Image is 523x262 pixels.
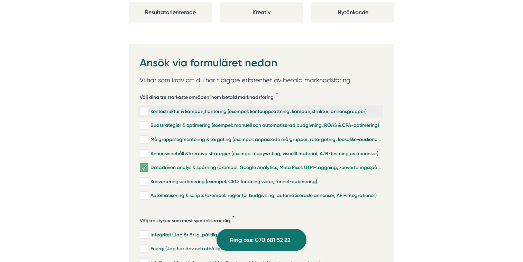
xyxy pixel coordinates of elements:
[140,55,383,75] h2: Ansök via formuläret nedan
[311,2,394,22] div: Nytänkande
[140,136,148,143] input: Målgruppssegmentering & targeting (exempel: anpassade målgrupper, retargeting, lookalike-audiences)
[230,235,291,245] span: Ring oss: 070 681 52 22
[140,217,230,226] h5: Välj tre styrkor som mest symboliserar dig
[140,94,274,103] h5: Välj dina tre starkaste områden inom betald marknadsföring
[217,229,306,251] a: Ring oss: 070 681 52 22
[276,93,278,95] div: Obligatoriskt
[140,192,148,199] input: Automatisering & scripts (exempel: regler för budgivning, automatiserade annonser, API-integratio...
[140,75,383,85] p: Vi har som krav att du har tidigare erfarenhet av betald marknadsföring.
[140,150,148,157] input: Annonsinnehåll & kreativa strategier (exempel: copywriting, visuellt material, A/B-testning av an...
[129,2,212,22] div: Resultatorienterade
[140,122,148,129] input: Budstrategier & optimering (exempel: manuell och automatiserad budgivning, ROAS & CPA-optimering)
[140,108,148,115] input: Kontostruktur & kampanjhantering (exempel: kontouppsättning, kampanjstruktur, annonsgrupper)
[140,164,148,171] input: Datadriven analys & spårning (exempel: Google Analytics, Meta Pixel, UTM-taggning, konverteringss...
[220,2,303,22] div: Kreativ
[140,231,148,238] input: Integritet (Jag är ärlig, pålitlig och håller alltid mina löften)
[232,216,235,218] div: Obligatoriskt
[140,245,148,252] input: Energi (Jag har driv och uthållighet för att nå mina mål)
[140,178,148,185] input: Konverteringsoptimering (exempel: CRO, landningssidor, funnel-optimering)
